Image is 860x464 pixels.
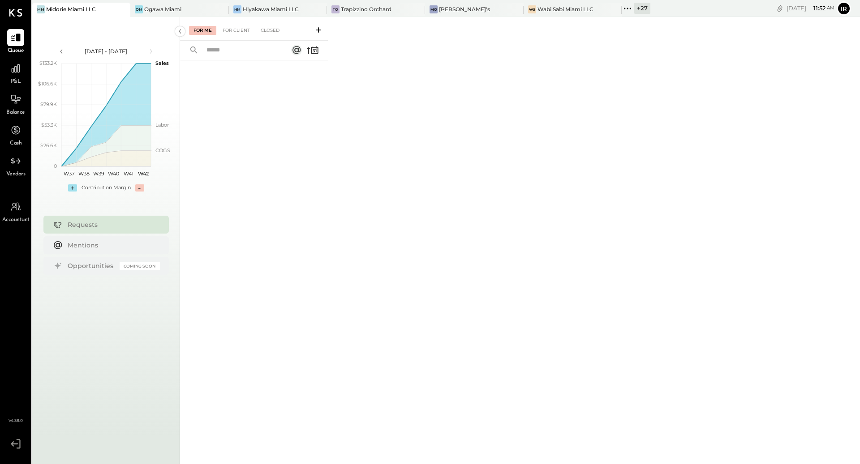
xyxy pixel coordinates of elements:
[0,153,31,179] a: Vendors
[37,5,45,13] div: MM
[0,122,31,148] a: Cash
[331,5,340,13] div: TO
[68,241,155,250] div: Mentions
[41,122,57,128] text: $53.3K
[0,60,31,86] a: P&L
[256,26,284,35] div: Closed
[78,170,89,177] text: W38
[144,5,181,13] div: Ogawa Miami
[243,5,299,13] div: Hiyakawa Miami LLC
[439,5,490,13] div: [PERSON_NAME]'s
[0,29,31,55] a: Queue
[6,170,26,179] span: Vendors
[10,140,21,148] span: Cash
[634,3,650,14] div: + 27
[40,101,57,107] text: $79.9K
[233,5,241,13] div: HM
[63,170,74,177] text: W37
[11,78,21,86] span: P&L
[787,4,834,13] div: [DATE]
[537,5,593,13] div: Wabi Sabi Miami LLC
[6,109,25,117] span: Balance
[93,170,104,177] text: W39
[837,1,851,16] button: Ir
[39,60,57,66] text: $133.2K
[108,170,119,177] text: W40
[8,47,24,55] span: Queue
[46,5,96,13] div: Midorie Miami LLC
[0,91,31,117] a: Balance
[82,184,131,192] div: Contribution Margin
[40,142,57,149] text: $26.6K
[341,5,391,13] div: Trapizzino Orchard
[528,5,536,13] div: WS
[218,26,254,35] div: For Client
[155,60,169,66] text: Sales
[135,5,143,13] div: OM
[68,184,77,192] div: +
[68,261,115,270] div: Opportunities
[138,170,149,177] text: W42
[0,198,31,224] a: Accountant
[135,184,144,192] div: -
[189,26,216,35] div: For Me
[2,216,30,224] span: Accountant
[155,122,169,128] text: Labor
[155,147,170,153] text: COGS
[68,47,144,55] div: [DATE] - [DATE]
[124,170,133,177] text: W41
[54,163,57,169] text: 0
[430,5,438,13] div: Mo
[68,220,155,229] div: Requests
[120,262,160,270] div: Coming Soon
[775,4,784,13] div: copy link
[38,81,57,87] text: $106.6K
